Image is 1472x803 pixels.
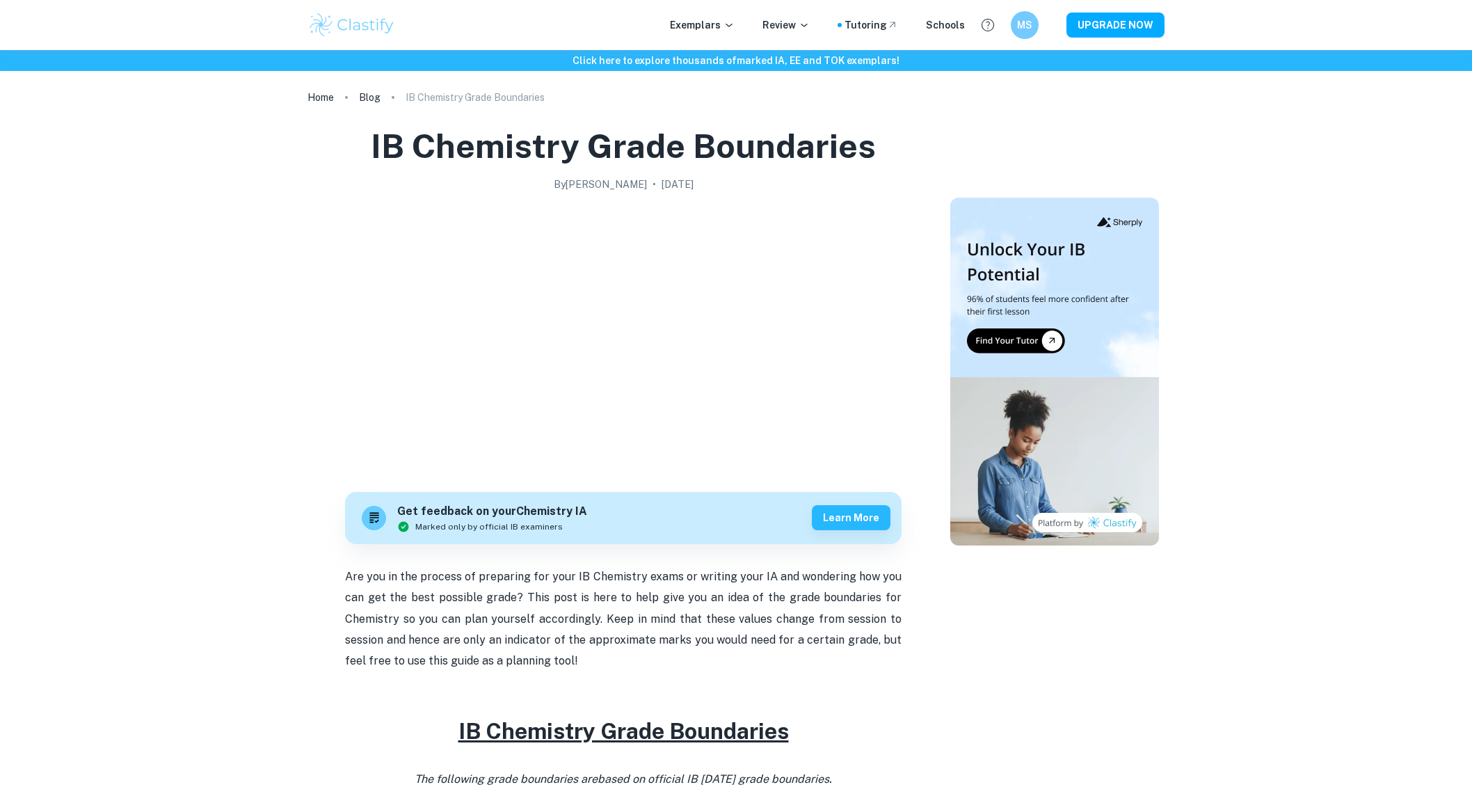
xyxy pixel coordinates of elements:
span: Marked only by official IB examiners [415,520,563,533]
p: IB Chemistry Grade Boundaries [406,90,545,105]
h1: IB Chemistry Grade Boundaries [371,124,876,168]
h2: [DATE] [662,177,694,192]
button: UPGRADE NOW [1066,13,1165,38]
u: IB Chemistry Grade Boundaries [458,718,789,744]
p: Exemplars [670,17,735,33]
button: Help and Feedback [976,13,1000,37]
button: Learn more [812,505,890,530]
h6: Click here to explore thousands of marked IA, EE and TOK exemplars ! [3,53,1469,68]
img: Clastify logo [307,11,396,39]
a: Blog [359,88,381,107]
img: Thumbnail [950,198,1159,546]
span: based on official IB [DATE] grade boundaries. [598,772,832,786]
p: Are you in the process of preparing for your IB Chemistry exams or writing your IA and wondering ... [345,566,902,672]
a: Schools [926,17,965,33]
a: Get feedback on yourChemistry IAMarked only by official IB examinersLearn more [345,492,902,544]
a: Home [307,88,334,107]
i: The following grade boundaries are [415,772,832,786]
h6: Get feedback on your Chemistry IA [397,503,587,520]
h2: By [PERSON_NAME] [554,177,647,192]
a: Tutoring [845,17,898,33]
p: • [653,177,656,192]
p: Review [762,17,810,33]
button: MS [1011,11,1039,39]
img: IB Chemistry Grade Boundaries cover image [345,198,902,476]
h6: MS [1017,17,1033,33]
